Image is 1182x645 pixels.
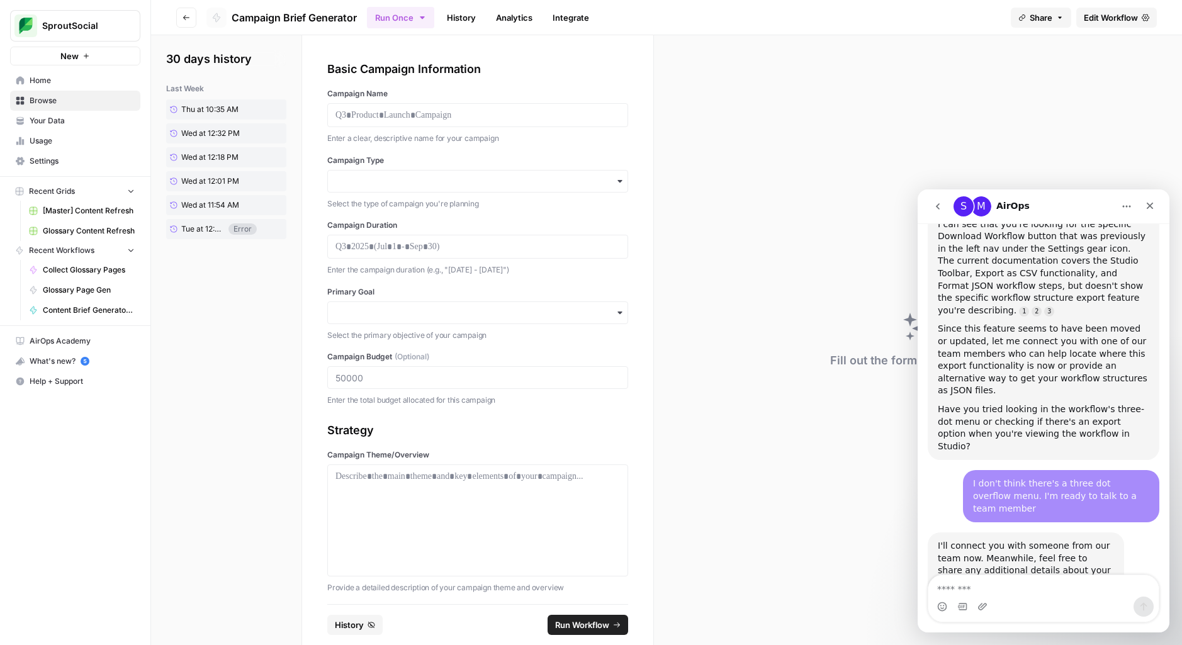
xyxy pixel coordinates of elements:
textarea: Message… [11,386,241,407]
a: Your Data [10,111,140,131]
button: Run Workflow [548,615,628,635]
span: Share [1030,11,1052,24]
div: Error [228,223,257,235]
button: New [10,47,140,65]
span: Collect Glossary Pages [43,264,135,276]
span: AirOps Academy [30,335,135,347]
span: Edit Workflow [1084,11,1138,24]
a: Glossary Content Refresh [23,221,140,241]
p: Select the type of campaign you're planning [327,198,628,210]
a: Analytics [488,8,540,28]
span: Content Brief Generator (Updated) [43,305,135,316]
a: Tue at 12:22 PM [166,220,228,238]
span: Glossary Content Refresh [43,225,135,237]
label: Campaign Theme/Overview [327,449,628,461]
button: Recent Workflows [10,241,140,260]
label: Business Objectives [327,603,628,615]
button: Workspace: SproutSocial [10,10,140,42]
span: Tue at 12:22 PM [181,223,225,235]
a: Integrate [545,8,597,28]
a: Thu at 10:35 AM [166,99,260,120]
text: 5 [83,358,86,364]
div: I'll connect you with someone from our team now. Meanwhile, feel free to share any additional det... [10,343,206,420]
input: 50000 [335,372,620,383]
label: Campaign Duration [327,220,628,231]
a: Settings [10,151,140,171]
button: Recent Grids [10,182,140,201]
a: 5 [81,357,89,366]
span: New [60,50,79,62]
a: Content Brief Generator (Updated) [23,300,140,320]
span: Wed at 11:54 AM [181,199,239,211]
label: Campaign Budget [327,351,628,362]
span: Wed at 12:01 PM [181,176,239,187]
label: Campaign Type [327,155,628,166]
span: Usage [30,135,135,147]
a: Edit Workflow [1076,8,1157,28]
a: Campaign Brief Generator [206,8,357,28]
a: Wed at 12:32 PM [166,123,260,143]
p: Select the primary objective of your campaign [327,329,628,342]
div: What's new? [11,352,140,371]
span: History [335,619,364,631]
span: Run Workflow [555,619,609,631]
a: Home [10,70,140,91]
span: SproutSocial [42,20,118,32]
p: Enter a clear, descriptive name for your campaign [327,132,628,145]
h2: 30 days history [166,50,286,68]
div: Basic Campaign Information [327,60,628,78]
label: Primary Goal [327,286,628,298]
span: Campaign Brief Generator [232,10,357,25]
span: Home [30,75,135,86]
a: Glossary Page Gen [23,280,140,300]
div: Fill out the form to run this once [830,352,1006,369]
span: Help + Support [30,376,135,387]
span: Wed at 12:18 PM [181,152,239,163]
span: Settings [30,155,135,167]
button: History [327,615,383,635]
span: Recent Workflows [29,245,94,256]
div: last week [166,83,286,94]
a: History [439,8,483,28]
a: Browse [10,91,140,111]
p: Provide a detailed description of your campaign theme and overview [327,581,628,594]
button: Help + Support [10,371,140,391]
div: I'll connect you with someone from our team now. Meanwhile, feel free to share any additional det... [20,351,196,412]
p: Enter the campaign duration (e.g., "[DATE] - [DATE]") [327,264,628,276]
button: Run Once [367,7,434,28]
a: AirOps Academy [10,331,140,351]
button: Upload attachment [60,412,70,422]
a: Wed at 11:54 AM [166,195,260,215]
a: [Master] Content Refresh [23,201,140,221]
span: Your Data [30,115,135,126]
img: SproutSocial Logo [14,14,37,37]
button: Send a message… [216,407,236,427]
button: Share [1011,8,1071,28]
a: Wed at 12:01 PM [166,171,260,191]
span: Recent Grids [29,186,75,197]
button: Gif picker [40,412,50,422]
span: [Master] Content Refresh [43,205,135,216]
button: What's new? 5 [10,351,140,371]
span: Thu at 10:35 AM [181,104,239,115]
span: (Optional) [395,351,429,362]
p: Enter the total budget allocated for this campaign [327,394,628,407]
a: Collect Glossary Pages [23,260,140,280]
span: Browse [30,95,135,106]
a: Wed at 12:18 PM [166,147,260,167]
a: Usage [10,131,140,151]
